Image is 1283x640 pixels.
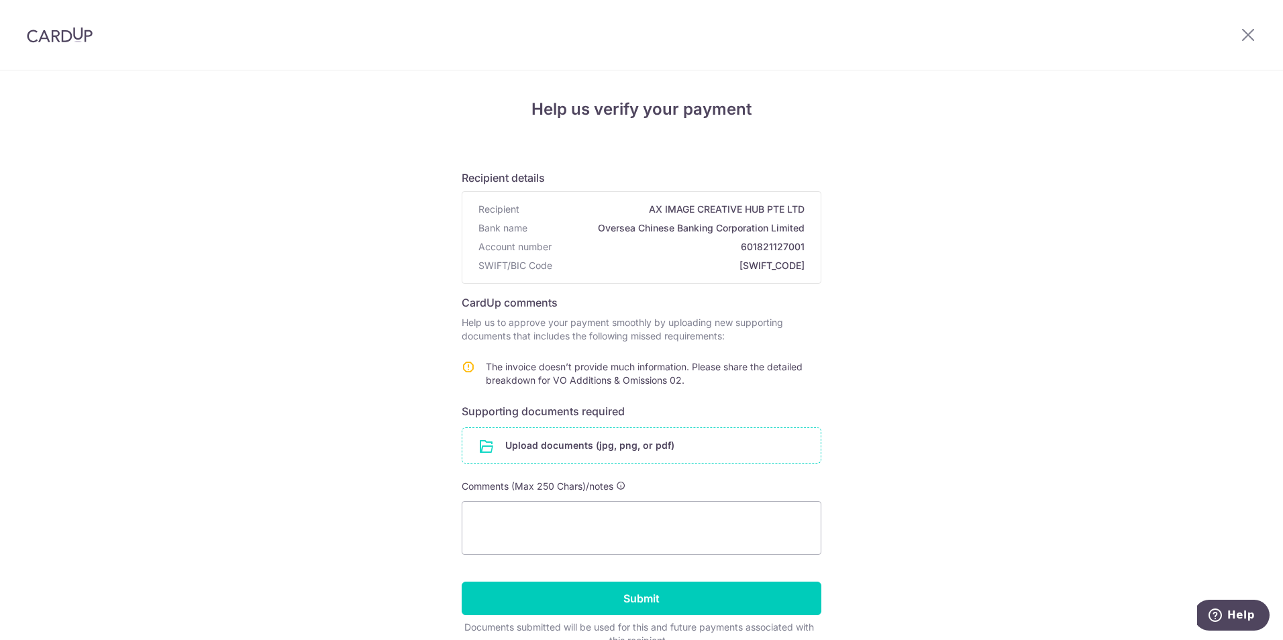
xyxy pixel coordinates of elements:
[558,259,805,272] span: [SWIFT_CODE]
[27,27,93,43] img: CardUp
[462,316,821,343] p: Help us to approve your payment smoothly by uploading new supporting documents that includes the ...
[525,203,805,216] span: AX IMAGE CREATIVE HUB PTE LTD
[486,361,803,386] span: The invoice doesn’t provide much information. Please share the detailed breakdown for VO Addition...
[478,240,552,254] span: Account number
[478,221,527,235] span: Bank name
[557,240,805,254] span: 601821127001
[1197,600,1270,633] iframe: Opens a widget where you can find more information
[462,582,821,615] input: Submit
[462,480,613,492] span: Comments (Max 250 Chars)/notes
[533,221,805,235] span: Oversea Chinese Banking Corporation Limited
[478,203,519,216] span: Recipient
[462,427,821,464] div: Upload documents (jpg, png, or pdf)
[462,295,821,311] h6: CardUp comments
[462,170,821,186] h6: Recipient details
[462,97,821,121] h4: Help us verify your payment
[462,403,821,419] h6: Supporting documents required
[478,259,552,272] span: SWIFT/BIC Code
